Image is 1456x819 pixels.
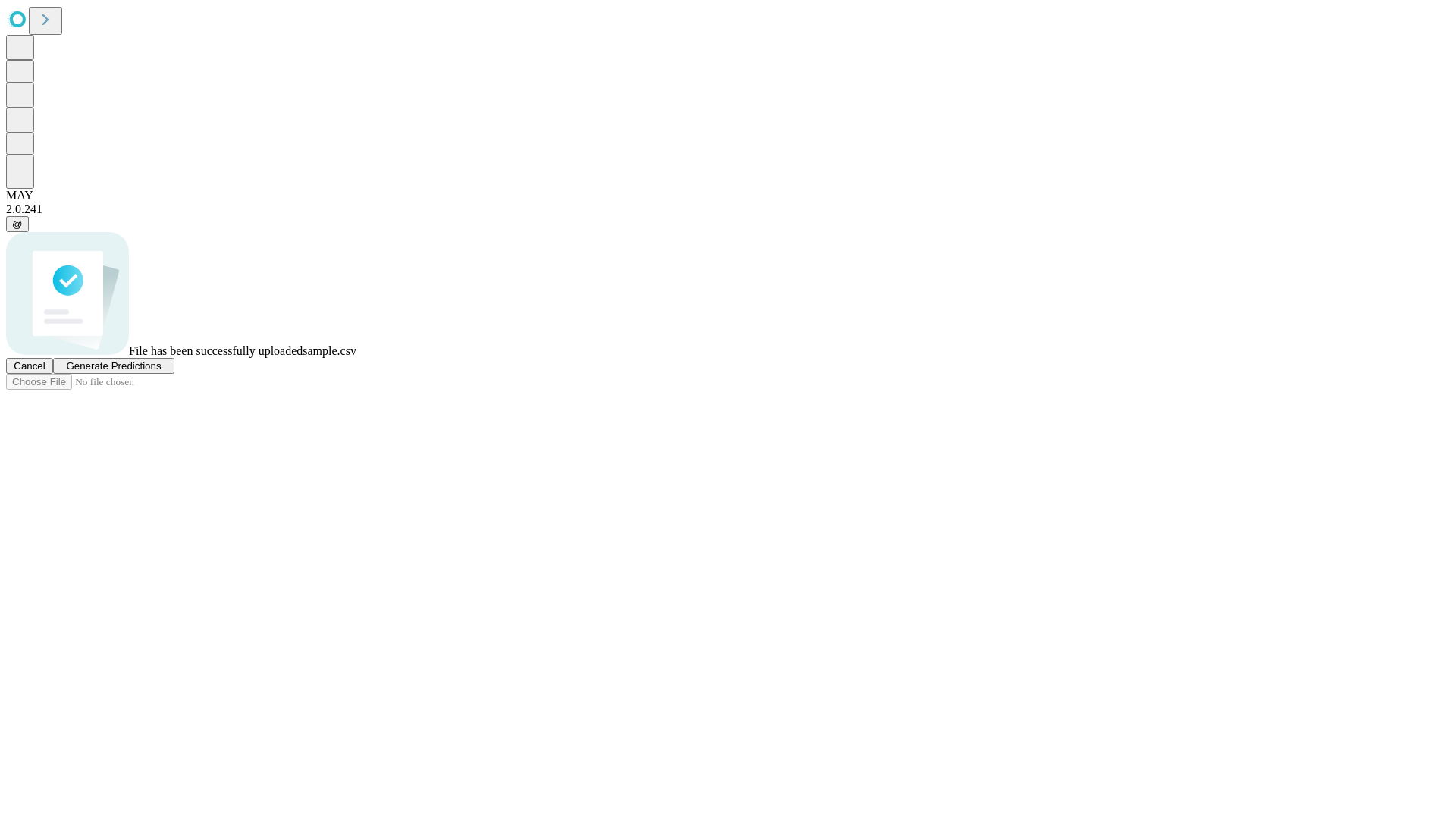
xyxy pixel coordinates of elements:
span: @ [12,218,23,230]
span: Cancel [14,360,45,372]
span: sample.csv [303,344,356,357]
div: 2.0.241 [6,202,1450,216]
button: @ [6,216,29,232]
div: MAY [6,189,1450,202]
span: File has been successfully uploaded [129,344,303,357]
button: Generate Predictions [53,358,174,374]
span: Generate Predictions [66,360,161,372]
button: Cancel [6,358,53,374]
